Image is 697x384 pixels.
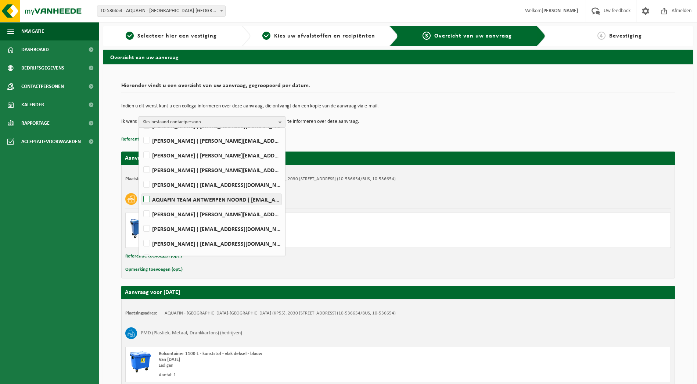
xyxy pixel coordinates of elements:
[423,32,431,40] span: 3
[542,8,578,14] strong: [PERSON_NAME]
[21,40,49,59] span: Dashboard
[159,351,262,356] span: Rolcontainer 1100 L - kunststof - vlak deksel - blauw
[142,179,281,190] label: [PERSON_NAME] ( [EMAIL_ADDRESS][DOMAIN_NAME] )
[141,327,242,339] h3: PMD (Plastiek, Metaal, Drankkartons) (bedrijven)
[159,363,428,369] div: Ledigen
[274,33,375,39] span: Kies uw afvalstoffen en recipiënten
[287,116,359,127] p: te informeren over deze aanvraag.
[137,33,217,39] span: Selecteer hier een vestiging
[139,116,285,127] button: Kies bestaand contactpersoon
[142,253,281,264] label: [PERSON_NAME] ( [PERSON_NAME][EMAIL_ADDRESS][DOMAIN_NAME] )
[159,357,180,362] strong: Van [DATE]
[125,265,183,274] button: Opmerking toevoegen (opt.)
[121,135,178,144] button: Referentie toevoegen (opt.)
[97,6,225,16] span: 10-536654 - AQUAFIN - RWZI ANTWERPEN-NOORD (KP55) - ANTWERPEN
[129,351,151,373] img: WB-1100-HPE-BE-01.png
[21,96,44,114] span: Kalender
[125,289,180,295] strong: Aanvraag voor [DATE]
[129,217,151,239] img: WB-0660-HPE-BE-01.png
[121,83,675,93] h2: Hieronder vindt u een overzicht van uw aanvraag, gegroepeerd per datum.
[126,32,134,40] span: 1
[142,238,281,249] label: [PERSON_NAME] ( [EMAIL_ADDRESS][DOMAIN_NAME] )
[142,223,281,234] label: [PERSON_NAME] ( [EMAIL_ADDRESS][DOMAIN_NAME] )
[434,33,512,39] span: Overzicht van uw aanvraag
[125,311,157,316] strong: Plaatsingsadres:
[125,252,182,261] button: Referentie toevoegen (opt.)
[597,32,606,40] span: 4
[142,135,281,146] label: [PERSON_NAME] ( [PERSON_NAME][EMAIL_ADDRESS][DOMAIN_NAME] )
[21,22,44,40] span: Navigatie
[142,164,281,175] label: [PERSON_NAME] ( [PERSON_NAME][EMAIL_ADDRESS][DOMAIN_NAME] )
[107,32,236,40] a: 1Selecteer hier een vestiging
[159,372,428,378] div: Aantal: 1
[159,238,428,244] div: Aantal: 2
[97,6,226,17] span: 10-536654 - AQUAFIN - RWZI ANTWERPEN-NOORD (KP55) - ANTWERPEN
[21,114,50,132] span: Rapportage
[142,194,281,205] label: AQUAFIN TEAM ANTWERPEN NOORD ( [EMAIL_ADDRESS][DOMAIN_NAME] )
[125,155,180,161] strong: Aanvraag voor [DATE]
[262,32,270,40] span: 2
[21,132,81,151] span: Acceptatievoorwaarden
[165,310,396,316] td: AQUAFIN - [GEOGRAPHIC_DATA]-[GEOGRAPHIC_DATA] (KP55), 2030 [STREET_ADDRESS] (10-536654/BUS, 10-53...
[121,116,137,127] p: Ik wens
[21,59,64,77] span: Bedrijfsgegevens
[21,77,64,96] span: Contactpersonen
[142,150,281,161] label: [PERSON_NAME] ( [PERSON_NAME][EMAIL_ADDRESS][DOMAIN_NAME] )
[125,177,157,181] strong: Plaatsingsadres:
[103,50,693,64] h2: Overzicht van uw aanvraag
[159,228,428,234] div: Ledigen
[121,104,675,109] p: Indien u dit wenst kunt u een collega informeren over deze aanvraag, die ontvangt dan een kopie v...
[143,117,276,128] span: Kies bestaand contactpersoon
[254,32,384,40] a: 2Kies uw afvalstoffen en recipiënten
[609,33,642,39] span: Bevestiging
[142,209,281,220] label: [PERSON_NAME] ( [PERSON_NAME][EMAIL_ADDRESS][DOMAIN_NAME] )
